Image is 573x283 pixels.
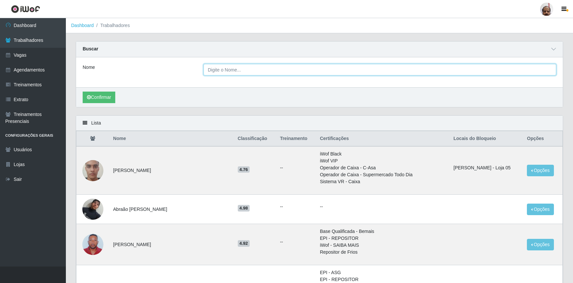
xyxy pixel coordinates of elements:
[527,165,554,176] button: Opções
[109,224,234,265] td: [PERSON_NAME]
[83,64,95,71] label: Nome
[280,239,312,245] ul: --
[523,131,562,147] th: Opções
[82,152,103,189] img: 1737053662969.jpeg
[320,269,446,276] li: EPI - ASG
[453,164,519,171] li: [PERSON_NAME] - Loja 05
[320,157,446,164] li: iWof VIP
[82,231,103,259] img: 1702120874188.jpeg
[320,276,446,283] li: EPI - REPOSITOR
[320,151,446,157] li: iWof Black
[109,195,234,224] td: Abraão [PERSON_NAME]
[238,166,250,173] span: 4.76
[238,205,250,212] span: 4.98
[320,203,446,210] p: --
[71,23,94,28] a: Dashboard
[82,199,103,220] img: 1755573082134.jpeg
[527,239,554,250] button: Opções
[109,146,234,195] td: [PERSON_NAME]
[320,164,446,171] li: Operador de Caixa - C-Asa
[320,249,446,256] li: Repositor de Frios
[238,240,250,247] span: 4.92
[320,171,446,178] li: Operador de Caixa - Supermercado Todo Dia
[320,228,446,235] li: Base Qualificada - Bemais
[320,178,446,185] li: Sistema VR - Caixa
[450,131,523,147] th: Locais do Bloqueio
[109,131,234,147] th: Nome
[204,64,556,75] input: Digite o Nome...
[320,242,446,249] li: iWof - SAIBA MAIS
[527,204,554,215] button: Opções
[83,92,115,103] button: Confirmar
[276,131,316,147] th: Treinamento
[316,131,450,147] th: Certificações
[280,203,312,210] ul: --
[11,5,40,13] img: CoreUI Logo
[234,131,276,147] th: Classificação
[66,18,573,33] nav: breadcrumb
[76,116,563,131] div: Lista
[320,235,446,242] li: EPI - REPOSITOR
[280,164,312,171] ul: --
[83,46,98,51] strong: Buscar
[94,22,130,29] li: Trabalhadores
